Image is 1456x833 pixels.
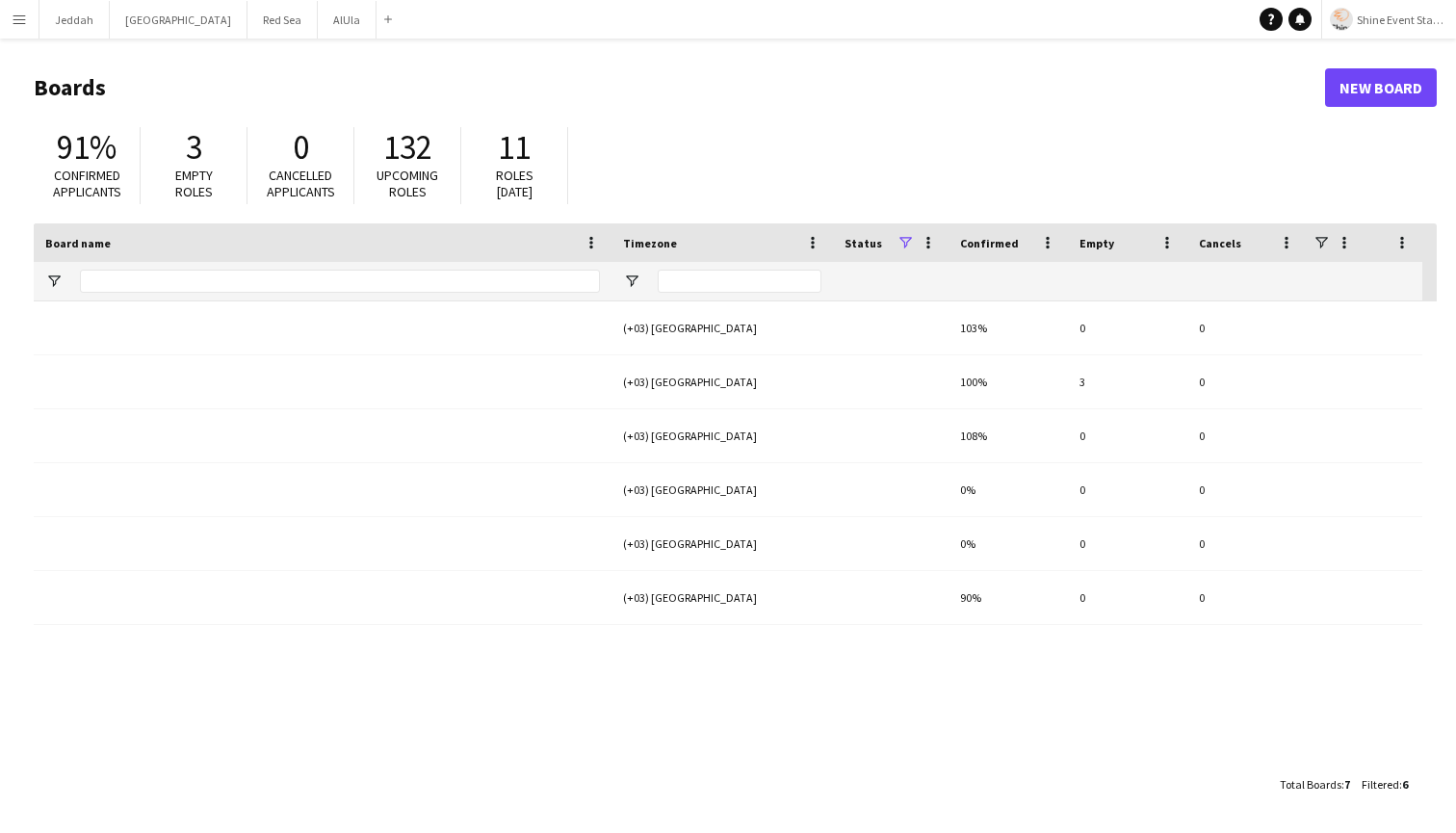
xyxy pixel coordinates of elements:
div: 0 [1068,409,1187,462]
div: 0 [1187,463,1307,516]
span: 91% [57,126,117,169]
span: Cancels [1199,236,1241,250]
div: 3 [1068,355,1187,408]
span: Timezone [623,236,677,250]
span: Shine Event Staffing [1357,13,1448,27]
button: [GEOGRAPHIC_DATA] [110,1,247,39]
div: 0 [1068,517,1187,570]
span: Filtered [1362,777,1399,792]
div: (+03) [GEOGRAPHIC_DATA] [611,301,833,354]
a: New Board [1325,68,1437,107]
button: AlUla [318,1,377,39]
div: 0 [1068,571,1187,624]
span: Total Boards [1280,777,1341,792]
div: 0 [1187,301,1307,354]
div: 100% [949,355,1068,408]
span: 132 [383,126,432,169]
button: Jeddah [39,1,110,39]
span: 7 [1344,777,1350,792]
span: 0 [293,126,309,169]
div: (+03) [GEOGRAPHIC_DATA] [611,355,833,408]
input: Timezone Filter Input [658,270,821,293]
div: 90% [949,571,1068,624]
button: Open Filter Menu [45,273,63,290]
button: Red Sea [247,1,318,39]
span: 11 [498,126,531,169]
div: (+03) [GEOGRAPHIC_DATA] [611,463,833,516]
span: Board name [45,236,111,250]
span: Upcoming roles [377,167,438,200]
span: 6 [1402,777,1408,792]
input: Board name Filter Input [80,270,600,293]
div: 103% [949,301,1068,354]
div: (+03) [GEOGRAPHIC_DATA] [611,517,833,570]
h1: Boards [34,73,1325,102]
button: Open Filter Menu [623,273,640,290]
div: (+03) [GEOGRAPHIC_DATA] [611,571,833,624]
div: 0% [949,463,1068,516]
span: Cancelled applicants [267,167,335,200]
div: 0 [1187,355,1307,408]
span: 3 [186,126,202,169]
div: 0 [1068,301,1187,354]
div: 108% [949,409,1068,462]
div: 0 [1187,517,1307,570]
div: 0 [1068,463,1187,516]
span: Empty roles [175,167,213,200]
span: Empty [1079,236,1114,250]
div: (+03) [GEOGRAPHIC_DATA] [611,409,833,462]
span: Status [845,236,882,250]
div: : [1362,766,1408,803]
div: 0 [1187,571,1307,624]
div: 0 [1187,409,1307,462]
img: Logo [1330,8,1353,31]
span: Confirmed applicants [53,167,121,200]
span: Confirmed [960,236,1019,250]
div: : [1280,766,1350,803]
div: 0% [949,517,1068,570]
span: Roles [DATE] [496,167,533,200]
